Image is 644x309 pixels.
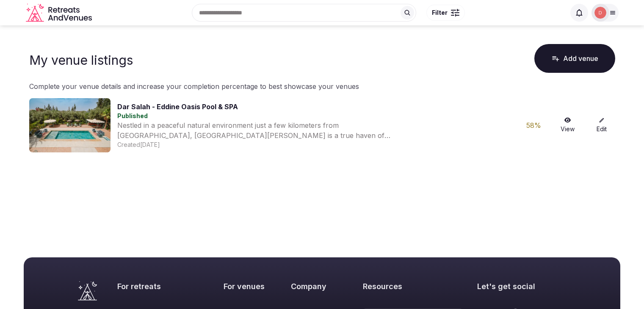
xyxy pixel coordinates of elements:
h2: Let's get social [477,281,566,292]
div: 58 % [520,120,547,130]
a: Visit the homepage [26,3,94,22]
span: Published [117,112,148,119]
div: Nestled in a peaceful natural environment just a few kilometers from [GEOGRAPHIC_DATA], [GEOGRAPH... [117,120,392,141]
button: Filter [426,5,465,21]
p: Complete your venue details and increase your completion percentage to best showcase your venues [29,81,615,91]
img: Venue cover photo for Dar Salah - Eddine Oasis Pool & SPA [29,98,111,152]
h2: For venues [224,281,276,292]
div: Created [DATE] [117,141,514,149]
h2: Company [291,281,349,292]
a: Edit [588,117,615,133]
h1: My venue listings [29,52,133,68]
img: darsalaheddineoasispoolspa [594,7,606,19]
h2: For retreats [117,281,209,292]
a: Dar Salah - Eddine Oasis Pool & SPA [117,102,238,111]
a: View [554,117,581,133]
span: Filter [432,8,448,17]
button: Add venue [534,44,615,73]
h2: Resources [363,281,463,292]
a: Visit the homepage [78,281,97,301]
svg: Retreats and Venues company logo [26,3,94,22]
